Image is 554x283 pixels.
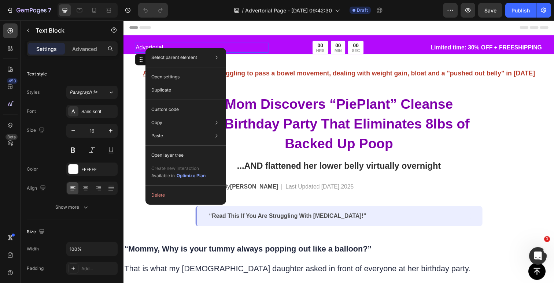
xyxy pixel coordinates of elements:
span: 1 [544,236,550,242]
p: Open settings [151,74,180,80]
div: Optimize Plan [177,172,206,179]
p: By [102,165,158,174]
div: Publish [511,7,530,14]
p: Duplicate [151,87,171,93]
strong: [PERSON_NAME] [109,167,158,173]
button: 7 [3,3,55,18]
div: Size [27,126,46,135]
span: Save [484,7,496,14]
p: 7 [48,6,51,15]
div: Width [27,246,39,252]
span: Advertorial Page - [DATE] 09:42:30 [245,7,332,14]
div: Show more [55,204,89,211]
span: Draft [357,7,368,14]
div: Font [27,108,36,115]
div: Sans-serif [81,108,116,115]
div: 450 [7,78,18,84]
p: Last Updated [DATE].2025 [165,165,235,174]
div: Beta [5,134,18,140]
button: Delete [148,189,223,202]
div: 00 [197,22,205,29]
button: Publish [505,3,536,18]
button: Save [478,3,502,18]
p: Create new interaction [151,165,206,172]
p: Advanced [72,45,97,53]
p: Settings [36,45,57,53]
div: Color [27,166,38,172]
div: Size [27,227,46,237]
button: Optimize Plan [176,172,206,179]
p: Open layer tree [151,152,184,159]
div: FFFFFF [81,166,116,173]
p: SEC [233,29,241,33]
p: Select parent element [151,54,197,61]
iframe: Intercom live chat [529,247,547,265]
p: “Read This If You Are Struggling With [MEDICAL_DATA]!” [87,196,354,204]
strong: Mom Discovers “PiePlant” Cleanse [103,78,336,93]
strong: ...AND flattened her lower belly virtually overnight [116,144,324,153]
div: 00 [233,22,241,29]
div: Padding [27,265,44,272]
button: Show more [27,201,118,214]
p: Text Block [36,26,98,35]
span: That is what my [DEMOGRAPHIC_DATA] daughter asked in front of everyone at her birthday party. [1,249,354,258]
p: HRS [197,29,205,33]
span: Available in [151,173,175,178]
button: Paragraph 1* [66,86,118,99]
div: Align [27,183,47,193]
p: Custom code [151,106,179,113]
u: Attention Women 45+ [20,51,87,58]
span: Paragraph 1* [70,89,97,96]
p: Limited time: 30% OFF + FREESHIPPING [291,23,427,32]
div: Undo/Redo [138,3,168,18]
p: MIN [215,29,223,33]
p: | [161,165,162,174]
p: Copy [151,119,162,126]
div: Text style [27,71,47,77]
div: 00 [215,22,223,29]
img: gempages_565921144335500498-7451e89c-5a7c-4bc8-af73-65e4e7113877.png [73,159,95,181]
span: / [242,7,244,14]
strong: : Struggling to pass a bowel movement, dealing with weight gain, bloat and a "pushed out belly" i... [20,51,420,58]
strong: “Mommy, Why is your tummy always popping out like a balloon?” [1,229,253,238]
p: Paste [151,133,163,139]
div: Add... [81,265,116,272]
strong: at Birthday Party That Eliminates 8lbs of Backed Up Poop [86,98,354,134]
div: Styles [27,89,40,96]
input: Auto [67,242,117,256]
iframe: Design area [123,21,554,283]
